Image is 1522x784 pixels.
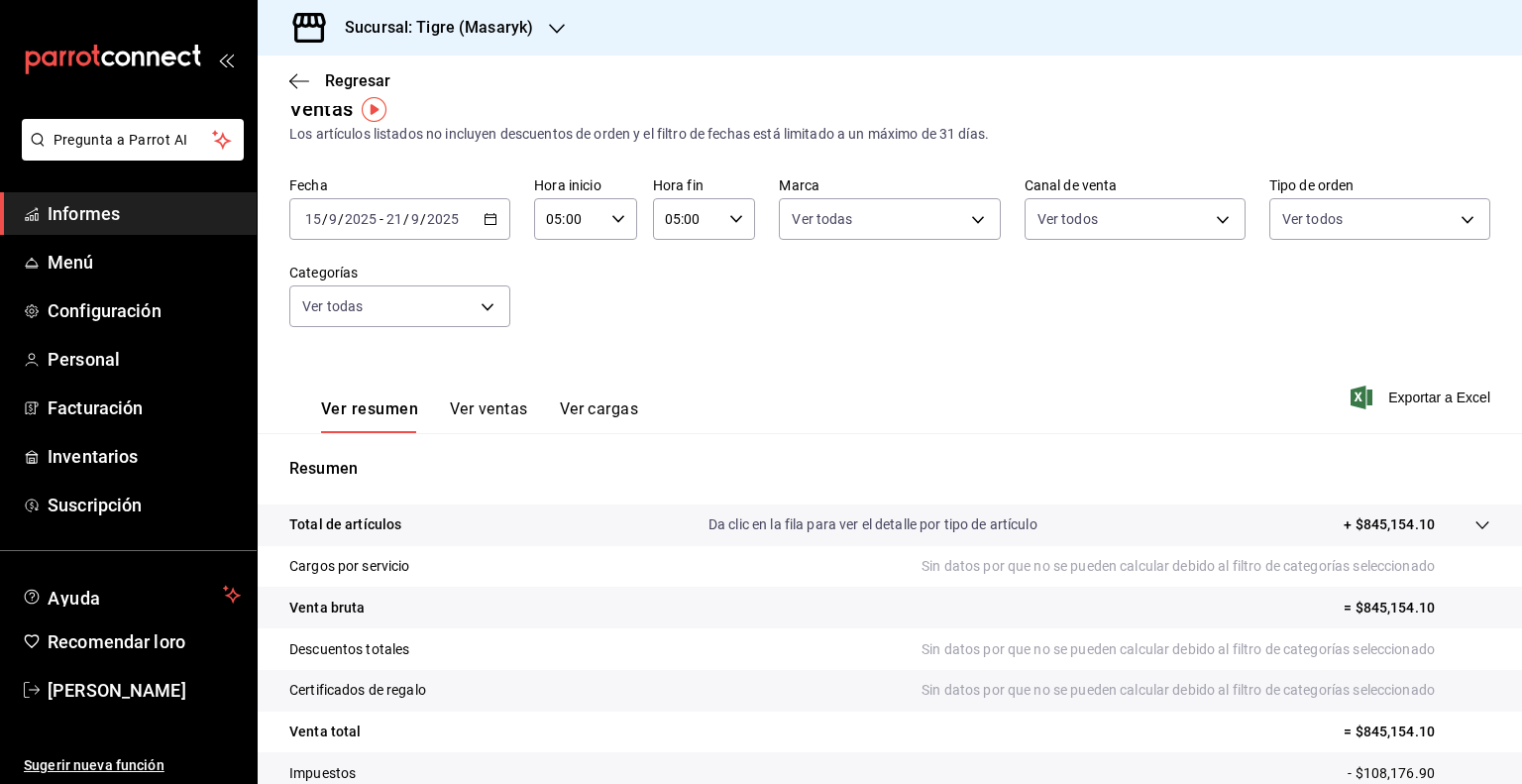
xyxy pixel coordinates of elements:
font: / [322,211,328,227]
button: Regresar [289,71,390,90]
font: Venta total [289,724,361,739]
font: Sin datos por que no se pueden calcular debido al filtro de categorías seleccionado [922,558,1435,574]
font: Hora inicio [534,177,600,193]
font: Canal de venta [1025,177,1118,193]
font: Ver todas [792,211,852,227]
font: Pregunta a Parrot AI [54,132,188,148]
font: = $845,154.10 [1344,724,1435,739]
button: Exportar a Excel [1355,386,1490,409]
font: Descuentos totales [289,641,409,657]
font: Menú [48,252,94,273]
font: / [420,211,426,227]
font: Da clic en la fila para ver el detalle por tipo de artículo [708,516,1037,532]
font: Ver cargas [560,399,639,418]
font: Ventas [289,97,353,121]
a: Pregunta a Parrot AI [14,144,244,165]
font: - [380,211,383,227]
font: Tipo de orden [1269,177,1355,193]
input: -- [328,211,338,227]
font: = $845,154.10 [1344,600,1435,616]
font: Personal [48,349,120,370]
font: Total de artículos [289,516,401,532]
input: ---- [426,211,460,227]
font: Suscripción [48,495,142,515]
font: Categorías [289,265,358,280]
input: -- [304,211,322,227]
font: Inventarios [48,446,138,467]
font: Ver todos [1037,211,1098,227]
font: [PERSON_NAME] [48,680,186,701]
input: -- [385,211,403,227]
font: + $845,154.10 [1344,516,1435,532]
font: Resumen [289,459,358,478]
div: pestañas de navegación [321,398,638,433]
img: Marcador de información sobre herramientas [362,97,386,122]
font: Sin datos por que no se pueden calcular debido al filtro de categorías seleccionado [922,682,1435,698]
font: Certificados de regalo [289,682,426,698]
input: -- [410,211,420,227]
font: Recomendar loro [48,631,185,652]
font: Sucursal: Tigre (Masaryk) [345,18,533,37]
input: ---- [344,211,378,227]
font: Regresar [325,71,390,90]
button: abrir_cajón_menú [218,52,234,67]
font: Ver ventas [450,399,528,418]
font: Los artículos listados no incluyen descuentos de orden y el filtro de fechas está limitado a un m... [289,126,989,142]
font: Exportar a Excel [1388,390,1490,405]
font: Marca [779,177,819,193]
font: Facturación [48,397,143,418]
button: Pregunta a Parrot AI [22,119,244,161]
font: Ayuda [48,588,101,609]
font: Ver resumen [321,399,418,418]
font: Ver todas [302,298,363,314]
font: Venta bruta [289,600,365,616]
font: Cargos por servicio [289,558,410,574]
font: Sin datos por que no se pueden calcular debido al filtro de categorías seleccionado [922,641,1435,657]
font: Sugerir nueva función [24,757,164,773]
font: Impuestos [289,765,356,781]
font: / [338,211,344,227]
font: Ver todos [1282,211,1343,227]
font: - $108,176.90 [1348,765,1435,781]
font: Informes [48,203,120,224]
font: / [403,211,409,227]
font: Configuración [48,300,162,321]
font: Fecha [289,177,328,193]
font: Hora fin [653,177,704,193]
